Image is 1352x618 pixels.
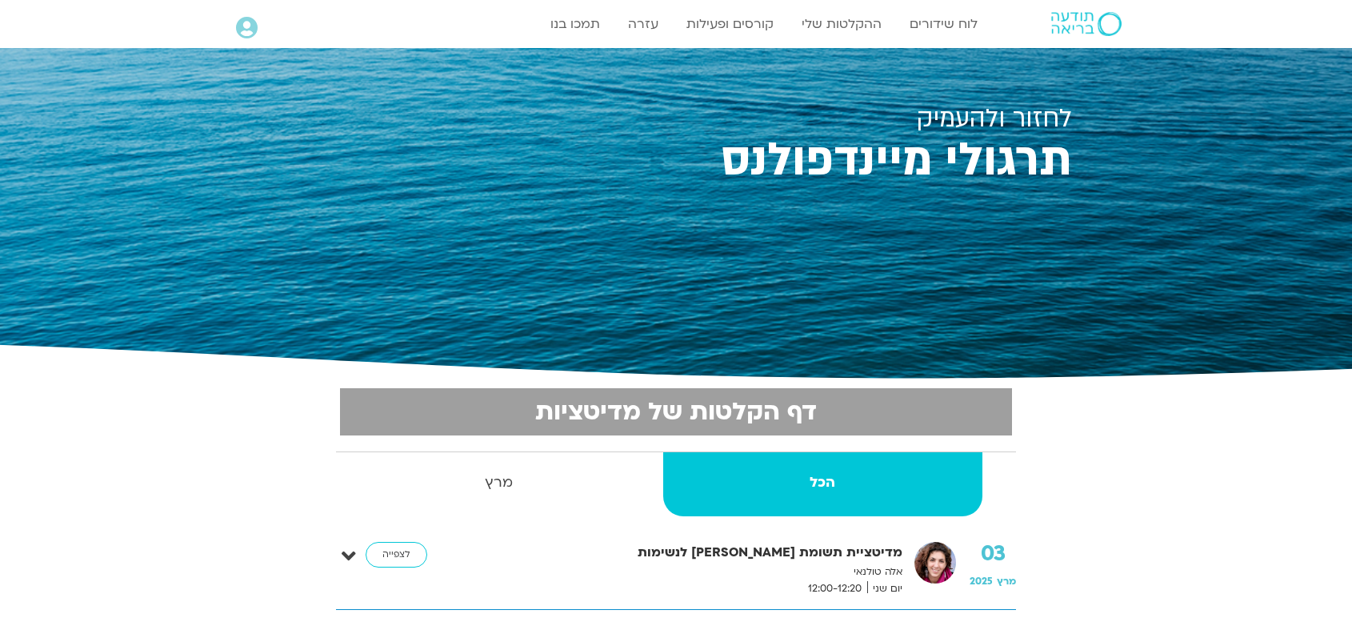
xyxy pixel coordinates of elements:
[338,452,660,516] a: מרץ
[350,398,1002,426] h2: דף הקלטות של מדיטציות
[970,575,993,588] span: 2025
[902,9,986,39] a: לוח שידורים
[338,471,660,495] strong: מרץ
[620,9,666,39] a: עזרה
[997,575,1016,588] span: מרץ
[663,471,983,495] strong: הכל
[482,564,902,580] p: אלה טולנאי
[663,452,983,516] a: הכל
[280,139,1072,182] h2: תרגולי מיינדפולנס
[482,542,902,564] strong: מדיטציית תשומת [PERSON_NAME] לנשימות
[1051,12,1122,36] img: תודעה בריאה
[794,9,890,39] a: ההקלטות שלי
[678,9,782,39] a: קורסים ופעילות
[970,542,1016,566] strong: 03
[366,542,427,568] a: לצפייה
[280,104,1072,133] h2: לחזור ולהעמיק
[802,580,867,597] span: 12:00-12:20
[542,9,608,39] a: תמכו בנו
[867,580,902,597] span: יום שני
